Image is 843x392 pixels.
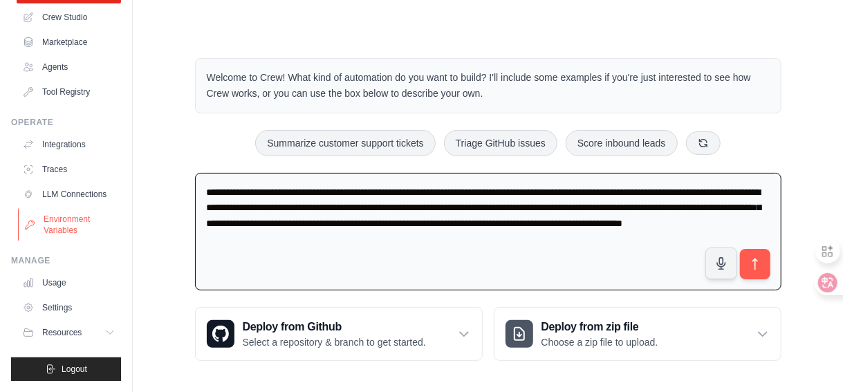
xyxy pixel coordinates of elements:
[17,297,121,319] a: Settings
[243,319,426,335] h3: Deploy from Github
[62,364,87,375] span: Logout
[541,319,658,335] h3: Deploy from zip file
[42,327,82,338] span: Resources
[207,70,770,102] p: Welcome to Crew! What kind of automation do you want to build? I'll include some examples if you'...
[11,255,121,266] div: Manage
[243,335,426,349] p: Select a repository & branch to get started.
[17,81,121,103] a: Tool Registry
[541,335,658,349] p: Choose a zip file to upload.
[774,326,843,392] iframe: Chat Widget
[17,133,121,156] a: Integrations
[17,321,121,344] button: Resources
[17,56,121,78] a: Agents
[255,130,435,156] button: Summarize customer support tickets
[11,117,121,128] div: Operate
[18,208,122,241] a: Environment Variables
[17,183,121,205] a: LLM Connections
[17,31,121,53] a: Marketplace
[17,158,121,180] a: Traces
[17,6,121,28] a: Crew Studio
[17,272,121,294] a: Usage
[566,130,678,156] button: Score inbound leads
[11,357,121,381] button: Logout
[444,130,557,156] button: Triage GitHub issues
